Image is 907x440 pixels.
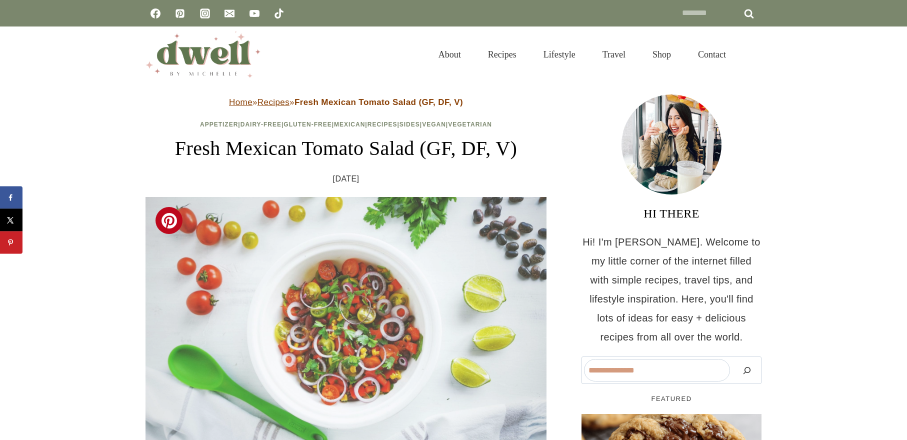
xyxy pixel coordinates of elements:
[283,121,331,128] a: Gluten-Free
[145,133,546,163] h1: Fresh Mexican Tomato Salad (GF, DF, V)
[581,394,761,404] h5: FEATURED
[744,46,761,63] button: View Search Form
[425,37,739,72] nav: Primary Navigation
[589,37,639,72] a: Travel
[399,121,420,128] a: Sides
[240,121,281,128] a: Dairy-Free
[170,3,190,23] a: Pinterest
[294,97,463,107] strong: Fresh Mexican Tomato Salad (GF, DF, V)
[229,97,252,107] a: Home
[200,121,492,128] span: | | | | | | |
[145,3,165,23] a: Facebook
[581,204,761,222] h3: HI THERE
[333,171,359,186] time: [DATE]
[257,97,289,107] a: Recipes
[200,121,238,128] a: Appetizer
[219,3,239,23] a: Email
[639,37,684,72] a: Shop
[422,121,446,128] a: Vegan
[448,121,492,128] a: Vegetarian
[244,3,264,23] a: YouTube
[145,31,260,77] img: DWELL by michelle
[530,37,589,72] a: Lifestyle
[425,37,474,72] a: About
[474,37,530,72] a: Recipes
[684,37,739,72] a: Contact
[195,3,215,23] a: Instagram
[269,3,289,23] a: TikTok
[581,232,761,346] p: Hi! I'm [PERSON_NAME]. Welcome to my little corner of the internet filled with simple recipes, tr...
[229,97,463,107] span: » »
[735,359,759,381] button: Search
[367,121,397,128] a: Recipes
[334,121,365,128] a: Mexican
